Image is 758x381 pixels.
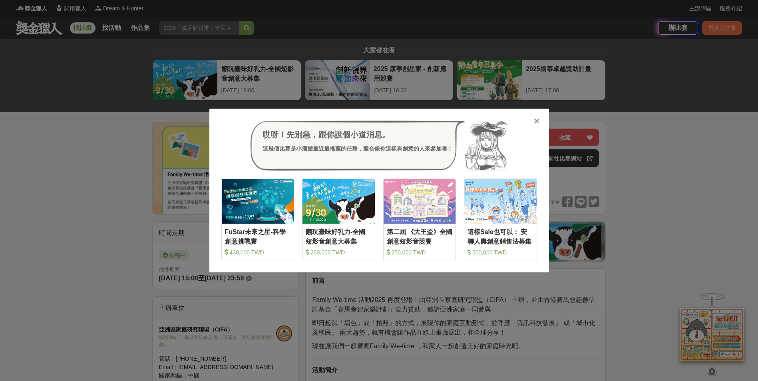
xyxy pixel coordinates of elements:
div: 哎呀！先別急，跟你說個小道消息。 [263,129,453,141]
a: Cover Image第二屆 《大王盃》全國創意短影音競賽 250,000 TWD [383,179,456,260]
a: Cover ImageFuStar未來之星-科學創意挑戰賽 430,000 TWD [221,179,294,260]
img: Avatar [465,121,508,171]
img: Cover Image [464,179,537,223]
img: Cover Image [302,179,375,223]
div: 250,000 TWD [387,248,453,256]
div: 500,000 TWD [468,248,533,256]
a: Cover Image這樣Sale也可以： 安聯人壽創意銷售法募集 500,000 TWD [464,179,537,260]
div: 這樣Sale也可以： 安聯人壽創意銷售法募集 [468,227,533,245]
div: 翻玩臺味好乳力-全國短影音創意大募集 [306,227,372,245]
div: 第二屆 《大王盃》全國創意短影音競賽 [387,227,453,245]
div: 200,000 TWD [306,248,372,256]
div: 這幾個比賽是小酒館最近最推薦的任務，適合像你這樣有創意的人來參加噢！ [263,145,453,153]
img: Cover Image [384,179,456,223]
img: Cover Image [222,179,294,223]
div: 430,000 TWD [225,248,291,256]
div: FuStar未來之星-科學創意挑戰賽 [225,227,291,245]
a: Cover Image翻玩臺味好乳力-全國短影音創意大募集 200,000 TWD [302,179,375,260]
